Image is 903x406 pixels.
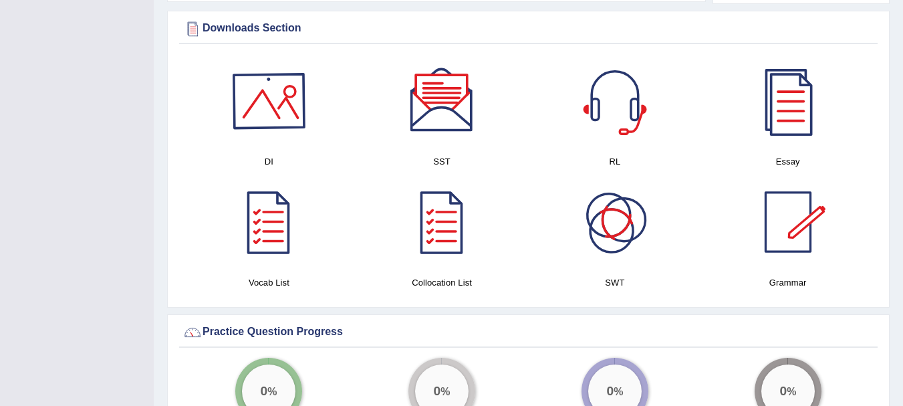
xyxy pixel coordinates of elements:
h4: SST [362,155,522,169]
h4: RL [535,155,695,169]
h4: Essay [708,155,868,169]
h4: Vocab List [189,276,349,290]
h4: Collocation List [362,276,522,290]
div: Downloads Section [182,19,874,39]
div: Practice Question Progress [182,322,874,342]
h4: SWT [535,276,695,290]
big: 0 [606,383,614,398]
big: 0 [434,383,441,398]
h4: Grammar [708,276,868,290]
big: 0 [261,383,268,398]
big: 0 [779,383,787,398]
h4: DI [189,155,349,169]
